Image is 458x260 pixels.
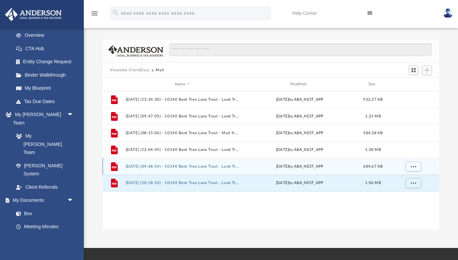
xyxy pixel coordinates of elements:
[409,66,419,75] button: Switch to Grid View
[9,233,77,247] a: Forms Library
[9,180,80,194] a: Client Referrals
[125,148,239,152] button: [DATE] (12:04:49) - 10140 Bent Tree Lane Trust - Land Trust Documents from City of Fishers.pdf
[103,91,439,230] div: grid
[242,97,356,103] div: [DATE] by ABA_NEST_APP
[9,82,80,95] a: My Blueprint
[9,129,77,159] a: My [PERSON_NAME] Team
[363,165,383,168] span: 684.67 KB
[9,68,84,82] a: Binder Walkthrough
[242,81,357,87] div: Modified
[365,181,381,185] span: 1.06 MB
[242,130,356,136] div: [DATE] by ABA_NEST_APP
[242,164,356,170] div: [DATE] by ABA_NEST_APP
[106,81,122,87] div: id
[67,108,80,122] span: arrow_drop_down
[9,95,84,108] a: Tax Due Dates
[443,8,453,18] img: User Pic
[156,67,164,73] button: Mail
[422,66,432,75] button: Add
[405,178,421,188] button: More options
[125,97,239,102] button: [DATE] (13:34:30) - 10140 Bent Tree Lane Trust - Land Trust Documents.pdf
[91,9,99,17] i: menu
[125,164,239,169] button: [DATE] (09:48:54) - 10140 Bent Tree Lane Trust - Land Trust Documents.pdf
[125,181,239,185] button: [DATE] (10:18:53) - 10140 Bent Tree Lane Trust - Land Trust Documents from City of Fishers.pdf
[405,162,421,172] button: More options
[3,8,64,21] img: Anderson Advisors Platinum Portal
[363,131,383,135] span: 584.38 KB
[9,29,84,42] a: Overview
[365,148,381,152] span: 1.38 MB
[91,13,99,17] a: menu
[242,147,356,153] div: [DATE] by ABA_NEST_APP
[359,81,386,87] div: Size
[9,42,84,55] a: CTA Hub
[169,44,432,56] input: Search files and folders
[9,220,80,234] a: Meeting Minutes
[9,207,77,220] a: Box
[110,67,150,73] button: Viewable-ClientDocs
[365,114,381,118] span: 1.21 MB
[242,180,356,186] div: [DATE] by ABA_NEST_APP
[5,108,80,129] a: My [PERSON_NAME] Teamarrow_drop_down
[125,81,239,87] div: Name
[125,114,239,118] button: [DATE] (09:47:05) - 10140 Bent Tree Lane Trust - Land Trust Documents from City of Fishers.pdf
[363,98,383,101] span: 932.27 KB
[112,9,119,16] i: search
[389,81,436,87] div: id
[125,131,239,135] button: [DATE] (08:15:06) - 10140 Bent Tree Lane Trust - Mail from Hamilton County Auditor's Office.pdf
[67,194,80,207] span: arrow_drop_down
[5,194,80,207] a: My Documentsarrow_drop_down
[242,113,356,119] div: [DATE] by ABA_NEST_APP
[9,159,80,180] a: [PERSON_NAME] System
[9,55,84,69] a: Entity Change Request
